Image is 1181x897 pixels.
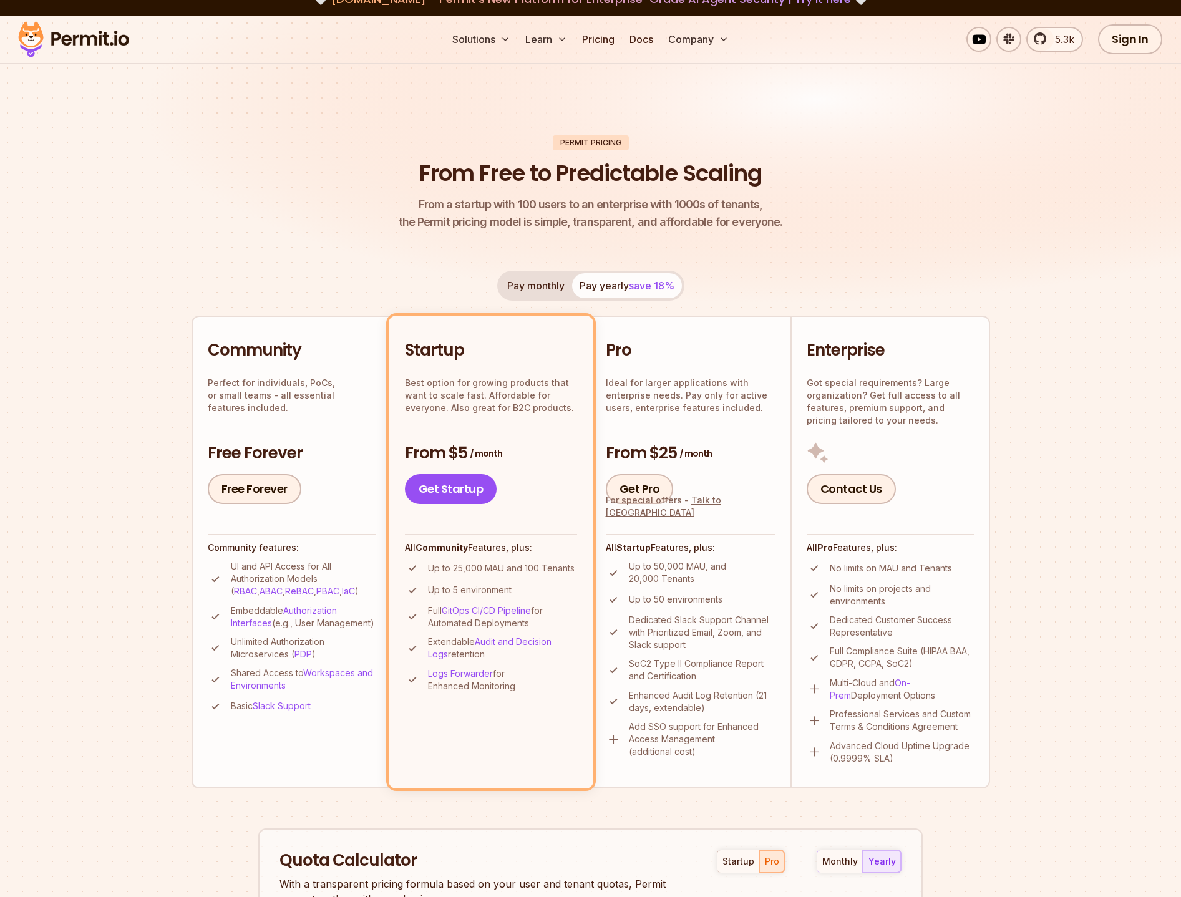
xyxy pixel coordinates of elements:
[625,27,658,52] a: Docs
[399,196,783,213] span: From a startup with 100 users to an enterprise with 1000s of tenants,
[663,27,734,52] button: Company
[279,850,671,872] h2: Quota Calculator
[830,708,974,733] p: Professional Services and Custom Terms & Conditions Agreement
[405,474,497,504] a: Get Startup
[1047,32,1074,47] span: 5.3k
[500,273,572,298] button: Pay monthly
[606,541,775,554] h4: All Features, plus:
[231,636,376,661] p: Unlimited Authorization Microservices ( )
[231,604,376,629] p: Embeddable (e.g., User Management)
[830,677,974,702] p: Multi-Cloud and Deployment Options
[616,542,651,553] strong: Startup
[231,700,311,712] p: Basic
[822,855,858,868] div: monthly
[428,667,577,692] p: for Enhanced Monitoring
[208,339,376,362] h2: Community
[428,562,575,575] p: Up to 25,000 MAU and 100 Tenants
[606,339,775,362] h2: Pro
[817,542,833,553] strong: Pro
[1026,27,1083,52] a: 5.3k
[807,541,974,554] h4: All Features, plus:
[830,645,974,670] p: Full Compliance Suite (HIPAA BAA, GDPR, CCPA, SoC2)
[553,135,629,150] div: Permit Pricing
[416,542,468,553] strong: Community
[405,541,577,554] h4: All Features, plus:
[679,447,712,460] span: / month
[629,593,722,606] p: Up to 50 environments
[606,474,674,504] a: Get Pro
[231,605,337,628] a: Authorization Interfaces
[830,614,974,639] p: Dedicated Customer Success Representative
[577,27,620,52] a: Pricing
[428,604,577,629] p: Full for Automated Deployments
[208,377,376,414] p: Perfect for individuals, PoCs, or small teams - all essential features included.
[470,447,502,460] span: / month
[253,701,311,711] a: Slack Support
[285,586,314,596] a: ReBAC
[260,586,283,596] a: ABAC
[830,677,910,701] a: On-Prem
[399,196,783,231] p: the Permit pricing model is simple, transparent, and affordable for everyone.
[208,442,376,465] h3: Free Forever
[208,541,376,554] h4: Community features:
[807,474,896,504] a: Contact Us
[12,18,135,61] img: Permit logo
[294,649,312,659] a: PDP
[231,560,376,598] p: UI and API Access for All Authorization Models ( , , , , )
[722,855,754,868] div: startup
[807,339,974,362] h2: Enterprise
[1098,24,1162,54] a: Sign In
[629,689,775,714] p: Enhanced Audit Log Retention (21 days, extendable)
[208,474,301,504] a: Free Forever
[428,636,552,659] a: Audit and Decision Logs
[442,605,531,616] a: GitOps CI/CD Pipeline
[606,442,775,465] h3: From $25
[606,377,775,414] p: Ideal for larger applications with enterprise needs. Pay only for active users, enterprise featur...
[231,667,376,692] p: Shared Access to
[342,586,355,596] a: IaC
[405,377,577,414] p: Best option for growing products that want to scale fast. Affordable for everyone. Also great for...
[629,720,775,758] p: Add SSO support for Enhanced Access Management (additional cost)
[830,740,974,765] p: Advanced Cloud Uptime Upgrade (0.9999% SLA)
[606,494,775,519] div: For special offers -
[419,158,762,189] h1: From Free to Predictable Scaling
[520,27,572,52] button: Learn
[830,562,952,575] p: No limits on MAU and Tenants
[428,668,493,679] a: Logs Forwarder
[316,586,339,596] a: PBAC
[830,583,974,608] p: No limits on projects and environments
[629,614,775,651] p: Dedicated Slack Support Channel with Prioritized Email, Zoom, and Slack support
[447,27,515,52] button: Solutions
[629,657,775,682] p: SoC2 Type II Compliance Report and Certification
[405,339,577,362] h2: Startup
[428,584,512,596] p: Up to 5 environment
[405,442,577,465] h3: From $5
[807,377,974,427] p: Got special requirements? Large organization? Get full access to all features, premium support, a...
[629,560,775,585] p: Up to 50,000 MAU, and 20,000 Tenants
[234,586,257,596] a: RBAC
[428,636,577,661] p: Extendable retention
